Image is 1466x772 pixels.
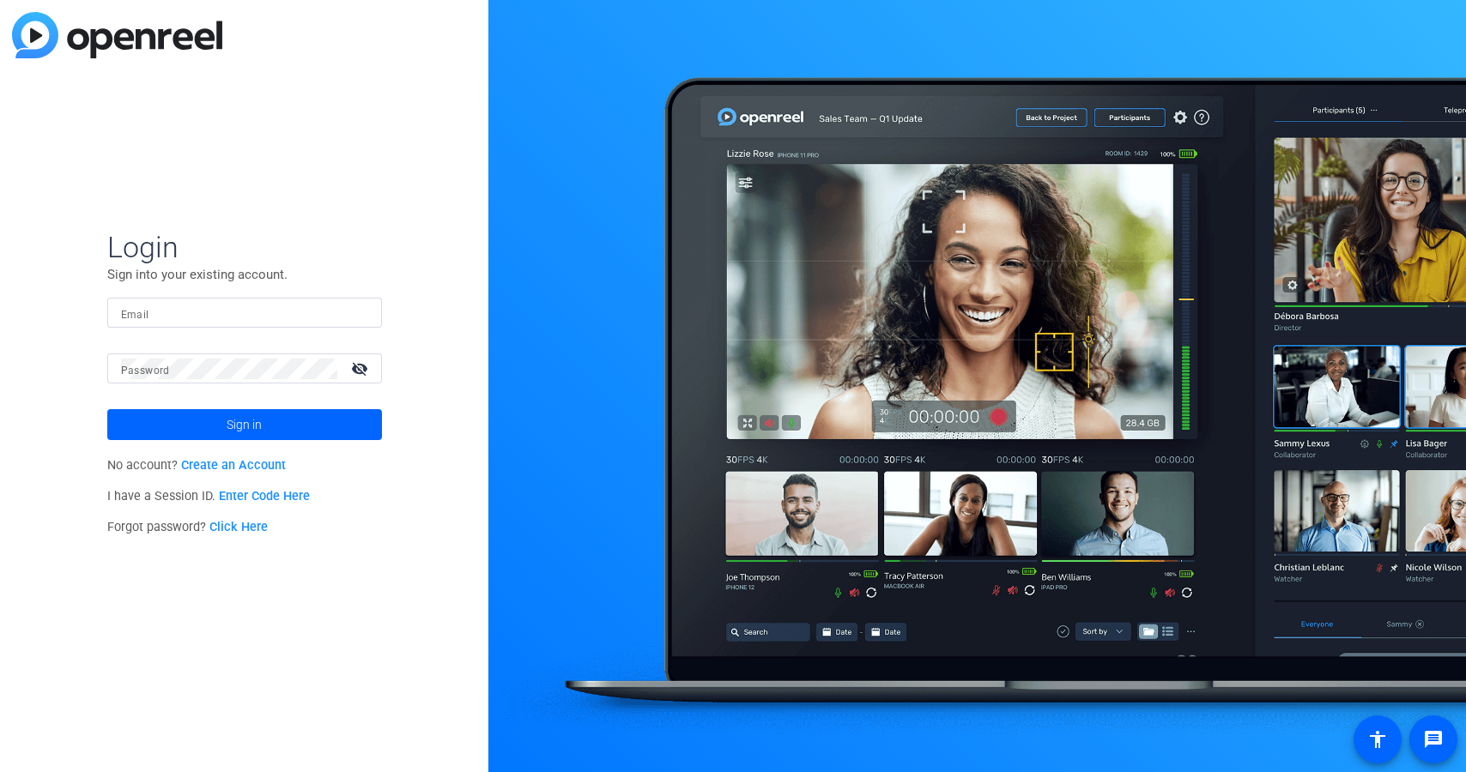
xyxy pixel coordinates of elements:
[107,489,311,504] span: I have a Session ID.
[107,409,382,440] button: Sign in
[107,229,382,265] span: Login
[181,458,286,473] a: Create an Account
[121,309,149,321] mat-label: Email
[209,520,268,534] a: Click Here
[107,265,382,284] p: Sign into your existing account.
[341,356,382,381] mat-icon: visibility_off
[1423,729,1444,750] mat-icon: message
[107,458,287,473] span: No account?
[219,489,310,504] a: Enter Code Here
[12,12,222,58] img: blue-gradient.svg
[121,303,368,323] input: Enter Email Address
[107,520,269,534] span: Forgot password?
[121,365,170,377] mat-label: Password
[227,403,262,446] span: Sign in
[1367,729,1388,750] mat-icon: accessibility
